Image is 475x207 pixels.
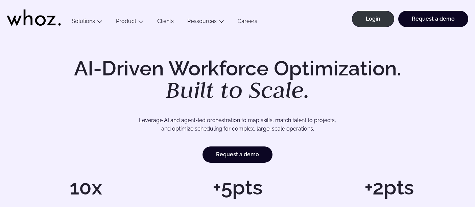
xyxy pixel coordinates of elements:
[317,177,461,198] h1: +2pts
[14,177,158,198] h1: 10x
[109,18,150,27] button: Product
[150,18,181,27] a: Clients
[65,18,109,27] button: Solutions
[166,75,310,105] em: Built to Scale.
[352,11,394,27] a: Login
[181,18,231,27] button: Ressources
[203,146,272,163] a: Request a demo
[165,177,310,198] h1: +5pts
[187,18,217,24] a: Ressources
[231,18,264,27] a: Careers
[116,18,136,24] a: Product
[36,116,439,133] p: Leverage AI and agent-led orchestration to map skills, match talent to projects, and optimize sch...
[398,11,468,27] a: Request a demo
[65,58,411,101] h1: AI-Driven Workforce Optimization.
